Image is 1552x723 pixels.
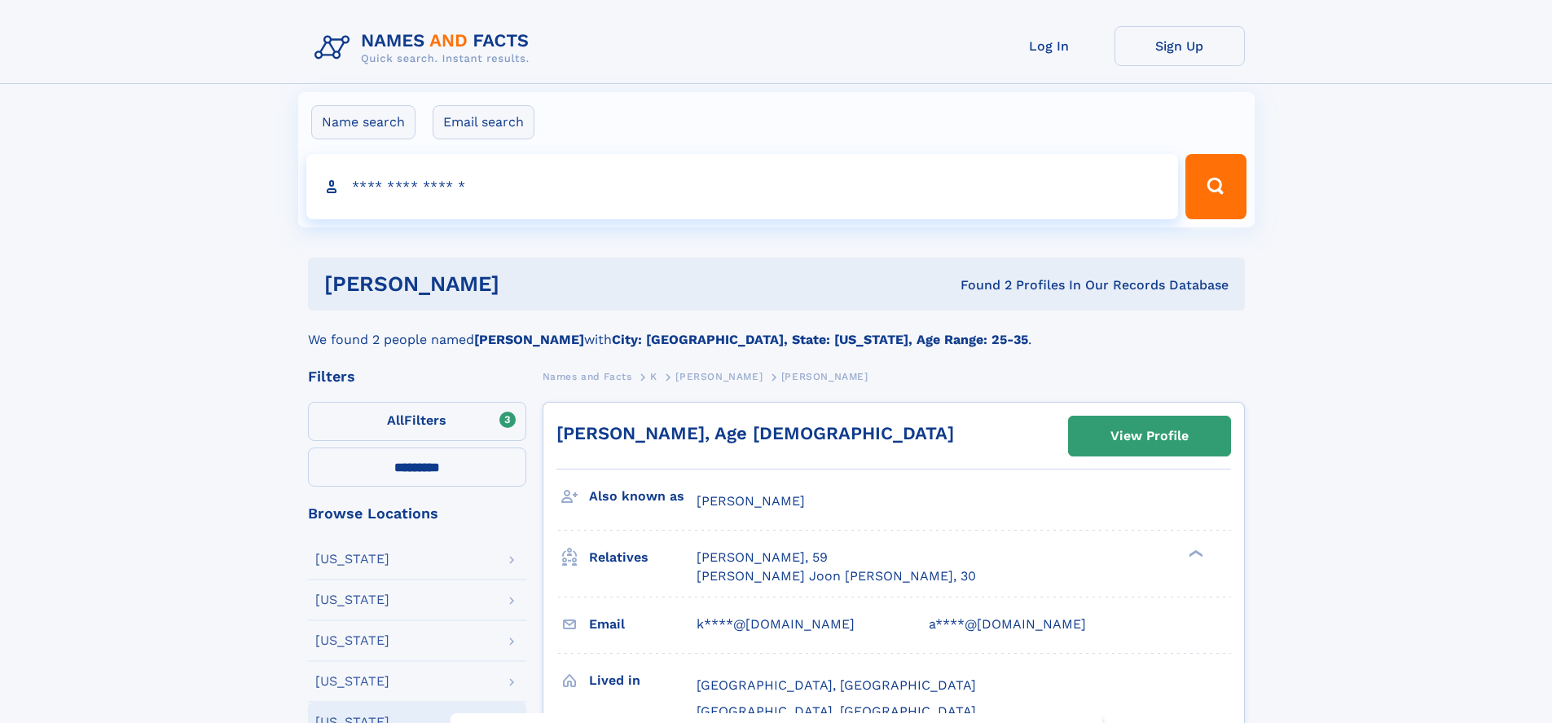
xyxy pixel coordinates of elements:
[308,26,543,70] img: Logo Names and Facts
[697,677,976,693] span: [GEOGRAPHIC_DATA], [GEOGRAPHIC_DATA]
[589,544,697,571] h3: Relatives
[315,675,389,688] div: [US_STATE]
[1185,549,1204,559] div: ❯
[697,549,828,566] a: [PERSON_NAME], 59
[675,371,763,382] span: [PERSON_NAME]
[984,26,1115,66] a: Log In
[324,274,730,294] h1: [PERSON_NAME]
[315,634,389,647] div: [US_STATE]
[781,371,868,382] span: [PERSON_NAME]
[387,412,404,428] span: All
[308,311,1245,350] div: We found 2 people named with .
[589,483,697,510] h3: Also known as
[612,332,1028,347] b: City: [GEOGRAPHIC_DATA], State: [US_STATE], Age Range: 25-35
[675,366,763,386] a: [PERSON_NAME]
[697,493,805,509] span: [PERSON_NAME]
[1110,417,1189,455] div: View Profile
[697,567,976,585] a: [PERSON_NAME] Joon [PERSON_NAME], 30
[1069,417,1230,456] a: View Profile
[311,105,415,139] label: Name search
[697,703,976,719] span: [GEOGRAPHIC_DATA], [GEOGRAPHIC_DATA]
[650,366,657,386] a: K
[556,423,954,443] a: [PERSON_NAME], Age [DEMOGRAPHIC_DATA]
[589,667,697,694] h3: Lived in
[315,553,389,566] div: [US_STATE]
[308,506,526,521] div: Browse Locations
[433,105,534,139] label: Email search
[474,332,584,347] b: [PERSON_NAME]
[308,369,526,384] div: Filters
[1115,26,1245,66] a: Sign Up
[730,276,1229,294] div: Found 2 Profiles In Our Records Database
[308,402,526,441] label: Filters
[589,611,697,638] h3: Email
[315,593,389,606] div: [US_STATE]
[306,154,1179,219] input: search input
[650,371,657,382] span: K
[1185,154,1246,219] button: Search Button
[543,366,632,386] a: Names and Facts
